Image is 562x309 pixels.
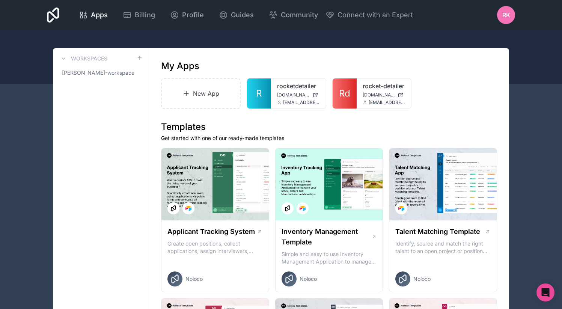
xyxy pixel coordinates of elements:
[536,283,554,301] div: Open Intercom Messenger
[263,7,324,23] a: Community
[135,10,155,20] span: Billing
[164,7,210,23] a: Profile
[395,226,480,237] h1: Talent Matching Template
[73,7,114,23] a: Apps
[369,99,405,106] span: [EMAIL_ADDRESS][DOMAIN_NAME]
[247,78,271,109] a: R
[185,205,191,211] img: Airtable Logo
[277,81,320,90] a: rocketdetailer
[395,240,491,255] p: Identify, source and match the right talent to an open project or position with our Talent Matchi...
[161,134,497,142] p: Get started with one of our ready-made templates
[282,250,377,265] p: Simple and easy to use Inventory Management Application to manage your stock, orders and Manufact...
[325,10,413,20] button: Connect with an Expert
[231,10,254,20] span: Guides
[282,226,372,247] h1: Inventory Management Template
[283,99,320,106] span: [EMAIL_ADDRESS][DOMAIN_NAME]
[161,78,241,109] a: New App
[161,60,199,72] h1: My Apps
[363,81,405,90] a: rocket-detailer
[256,87,262,99] span: R
[333,78,357,109] a: Rd
[185,275,203,283] span: Noloco
[398,205,404,211] img: Airtable Logo
[281,10,318,20] span: Community
[339,87,350,99] span: Rd
[71,55,107,62] h3: Workspaces
[117,7,161,23] a: Billing
[59,54,107,63] a: Workspaces
[300,275,317,283] span: Noloco
[363,92,405,98] a: [DOMAIN_NAME]
[91,10,108,20] span: Apps
[62,69,134,77] span: [PERSON_NAME]-workspace
[363,92,395,98] span: [DOMAIN_NAME]
[502,11,510,20] span: RK
[182,10,204,20] span: Profile
[338,10,413,20] span: Connect with an Expert
[161,121,497,133] h1: Templates
[59,66,143,80] a: [PERSON_NAME]-workspace
[413,275,431,283] span: Noloco
[300,205,306,211] img: Airtable Logo
[277,92,320,98] a: [DOMAIN_NAME]
[167,240,263,255] p: Create open positions, collect applications, assign interviewers, centralise candidate feedback a...
[167,226,255,237] h1: Applicant Tracking System
[213,7,260,23] a: Guides
[277,92,309,98] span: [DOMAIN_NAME]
